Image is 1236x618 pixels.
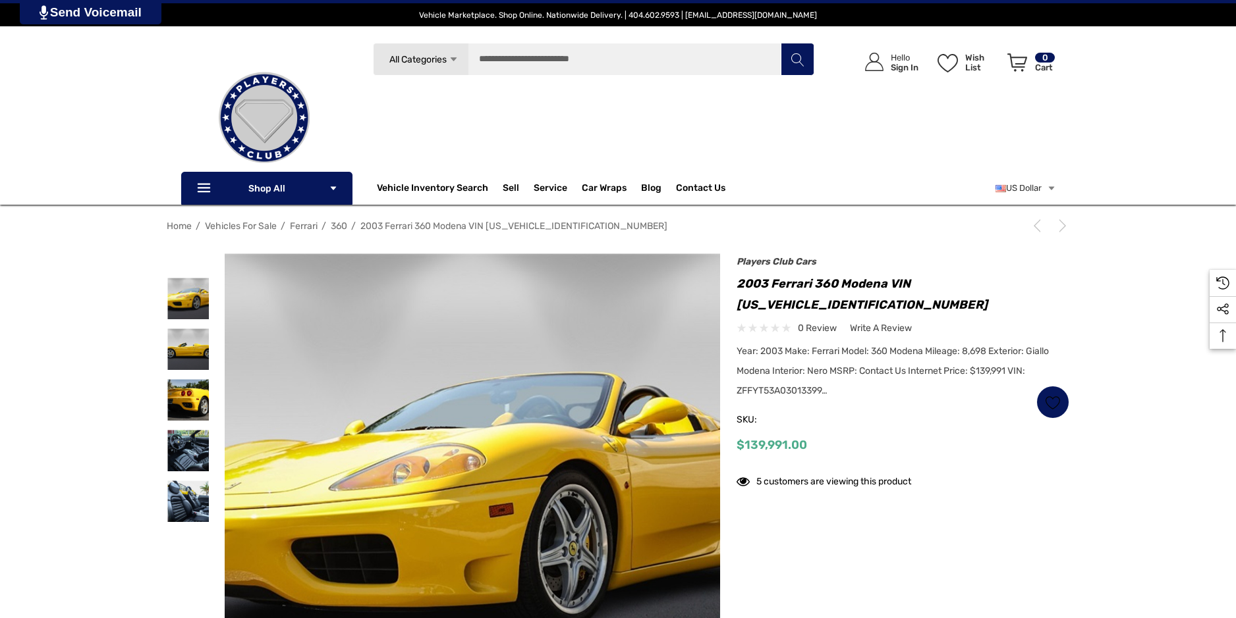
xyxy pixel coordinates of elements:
img: For Sale: 2003 Ferrari 360 Modena VIN ZFFYT53A030133990 [167,480,209,522]
img: PjwhLS0gR2VuZXJhdG9yOiBHcmF2aXQuaW8gLS0+PHN2ZyB4bWxucz0iaHR0cDovL3d3dy53My5vcmcvMjAwMC9zdmciIHhtb... [40,5,48,20]
svg: Icon Arrow Down [449,55,459,64]
a: 2003 Ferrari 360 Modena VIN [US_VEHICLE_IDENTIFICATION_NUMBER] [360,220,667,232]
span: Year: 2003 Make: Ferrari Model: 360 Modena Mileage: 8,698 Exterior: Giallo Modena Interior: Nero ... [737,346,1049,396]
div: 5 customers are viewing this product [737,469,911,490]
a: Service [534,182,567,197]
a: Sign in [850,39,925,85]
span: Sell [503,182,519,197]
svg: Recently Viewed [1216,276,1229,290]
span: 0 review [798,320,837,336]
p: Cart [1035,63,1055,72]
p: Sign In [891,63,918,72]
a: Wish List Wish List [932,39,1001,85]
svg: Icon Arrow Down [329,184,338,193]
span: Car Wraps [582,182,627,197]
svg: Social Media [1216,303,1229,316]
svg: Icon User Account [865,53,884,71]
span: Write a Review [850,322,912,334]
img: For Sale: 2003 Ferrari 360 Modena VIN ZFFYT53A030133990 [167,430,209,471]
span: SKU: [737,411,802,429]
a: 360 [331,220,347,232]
a: Sell [503,175,534,201]
img: For Sale: 2003 Ferrari 360 Modena VIN ZFFYT53A030133990 [167,379,209,421]
a: All Categories Icon Arrow Down Icon Arrow Up [373,43,468,76]
img: Players Club | Cars For Sale [198,52,330,184]
a: Previous [1030,219,1049,232]
span: Vehicle Marketplace. Shop Online. Nationwide Delivery. | 404.602.9593 | [EMAIL_ADDRESS][DOMAIN_NAME] [419,11,817,20]
a: Cart with 0 items [1001,39,1056,91]
svg: Wish List [1046,395,1061,410]
a: Contact Us [676,182,725,197]
a: Car Wraps [582,175,641,201]
a: Ferrari [290,220,318,232]
p: 0 [1035,53,1055,63]
svg: Wish List [938,54,958,72]
a: USD [996,175,1056,201]
span: $139,991.00 [737,438,807,452]
svg: Review Your Cart [1007,53,1027,72]
a: Players Club Cars [737,256,816,267]
button: Search [781,43,814,76]
nav: Breadcrumb [167,215,1069,238]
span: All Categories [389,54,446,65]
svg: Icon Line [196,181,215,196]
img: For Sale: 2003 Ferrari 360 Modena VIN ZFFYT53A030133990 [167,278,209,319]
p: Wish List [965,53,1000,72]
svg: Top [1210,329,1236,342]
h1: 2003 Ferrari 360 Modena VIN [US_VEHICLE_IDENTIFICATION_NUMBER] [737,273,1069,315]
a: Vehicles For Sale [205,220,277,232]
a: Write a Review [850,320,912,336]
a: Vehicle Inventory Search [377,182,488,197]
a: Home [167,220,192,232]
a: Wish List [1036,386,1069,419]
p: Shop All [181,172,352,205]
p: Hello [891,53,918,63]
img: For Sale: 2003 Ferrari 360 Modena VIN ZFFYT53A030133990 [167,328,209,370]
a: Next [1051,219,1069,232]
a: Blog [641,182,661,197]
